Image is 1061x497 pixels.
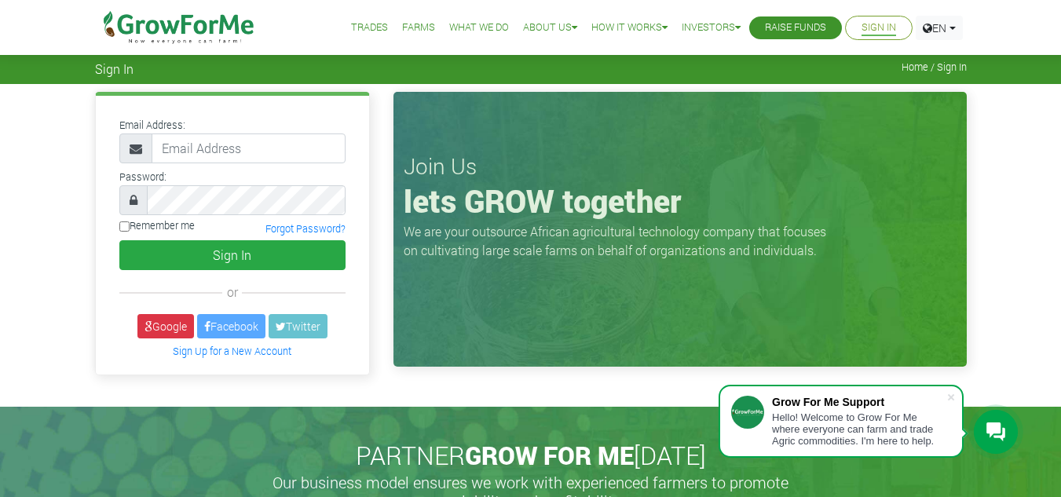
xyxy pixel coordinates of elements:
[119,218,195,233] label: Remember me
[772,396,946,408] div: Grow For Me Support
[152,133,346,163] input: Email Address
[173,345,291,357] a: Sign Up for a New Account
[862,20,896,36] a: Sign In
[265,222,346,235] a: Forgot Password?
[523,20,577,36] a: About Us
[119,118,185,133] label: Email Address:
[95,61,134,76] span: Sign In
[465,438,634,472] span: GROW FOR ME
[765,20,826,36] a: Raise Funds
[119,240,346,270] button: Sign In
[119,283,346,301] div: or
[449,20,509,36] a: What We Do
[902,61,967,73] span: Home / Sign In
[916,16,963,40] a: EN
[351,20,388,36] a: Trades
[404,182,957,220] h1: lets GROW together
[101,440,960,470] h2: PARTNER [DATE]
[772,411,946,447] div: Hello! Welcome to Grow For Me where everyone can farm and trade Agric commodities. I'm here to help.
[119,221,130,232] input: Remember me
[404,222,836,260] p: We are your outsource African agricultural technology company that focuses on cultivating large s...
[137,314,194,338] a: Google
[682,20,741,36] a: Investors
[402,20,435,36] a: Farms
[591,20,668,36] a: How it Works
[119,170,166,185] label: Password:
[404,153,957,180] h3: Join Us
